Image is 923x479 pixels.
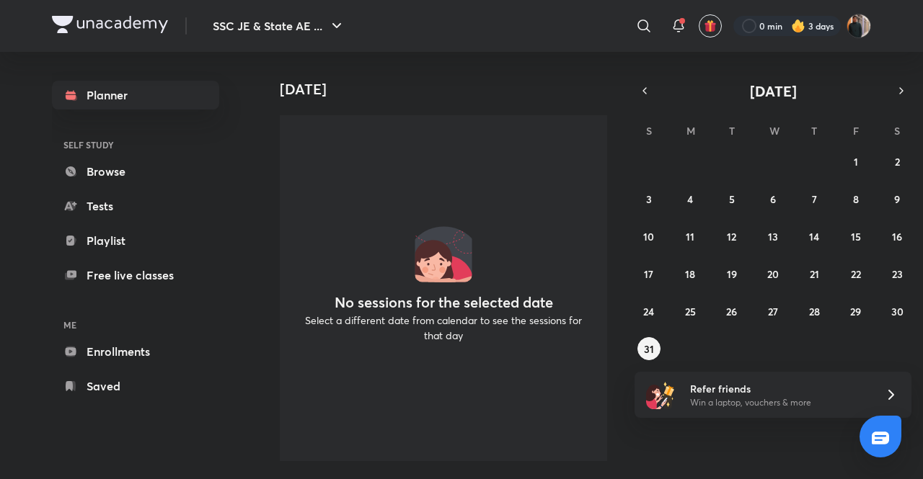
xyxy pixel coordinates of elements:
[895,155,900,169] abbr: August 2, 2025
[685,305,696,318] abbr: August 25, 2025
[727,267,737,281] abbr: August 19, 2025
[52,133,219,157] h6: SELF STUDY
[204,12,354,40] button: SSC JE & State AE ...
[52,372,219,400] a: Saved
[761,300,785,323] button: August 27, 2025
[886,300,909,323] button: August 30, 2025
[727,230,736,243] abbr: August 12, 2025
[52,81,219,109] a: Planner
[297,313,590,343] p: Select a different date from calendar to see the sessions for that day
[655,81,891,101] button: [DATE]
[844,262,867,285] button: August 22, 2025
[643,305,654,318] abbr: August 24, 2025
[803,300,826,323] button: August 28, 2025
[637,187,661,210] button: August 3, 2025
[891,305,904,318] abbr: August 30, 2025
[770,192,776,206] abbr: August 6, 2025
[52,313,219,337] h6: ME
[854,155,858,169] abbr: August 1, 2025
[415,225,472,282] img: No events
[52,16,168,33] img: Company Logo
[886,150,909,173] button: August 2, 2025
[809,305,820,318] abbr: August 28, 2025
[335,294,553,311] h4: No sessions for the selected date
[637,337,661,360] button: August 31, 2025
[769,124,780,138] abbr: Wednesday
[750,81,797,101] span: [DATE]
[679,300,702,323] button: August 25, 2025
[851,230,861,243] abbr: August 15, 2025
[851,267,861,281] abbr: August 22, 2025
[729,192,735,206] abbr: August 5, 2025
[811,124,817,138] abbr: Thursday
[892,267,903,281] abbr: August 23, 2025
[894,124,900,138] abbr: Saturday
[847,14,871,38] img: Anish kumar
[720,262,743,285] button: August 19, 2025
[886,225,909,248] button: August 16, 2025
[686,230,694,243] abbr: August 11, 2025
[637,262,661,285] button: August 17, 2025
[646,124,652,138] abbr: Sunday
[690,381,867,396] h6: Refer friends
[791,19,805,33] img: streak
[646,192,652,206] abbr: August 3, 2025
[280,81,619,98] h4: [DATE]
[679,225,702,248] button: August 11, 2025
[768,230,778,243] abbr: August 13, 2025
[687,192,693,206] abbr: August 4, 2025
[894,192,900,206] abbr: August 9, 2025
[886,262,909,285] button: August 23, 2025
[809,230,819,243] abbr: August 14, 2025
[704,19,717,32] img: avatar
[810,267,819,281] abbr: August 21, 2025
[803,187,826,210] button: August 7, 2025
[679,262,702,285] button: August 18, 2025
[850,305,861,318] abbr: August 29, 2025
[52,157,219,186] a: Browse
[637,225,661,248] button: August 10, 2025
[803,262,826,285] button: August 21, 2025
[52,192,219,220] a: Tests
[690,396,867,409] p: Win a laptop, vouchers & more
[768,305,778,318] abbr: August 27, 2025
[844,300,867,323] button: August 29, 2025
[52,226,219,255] a: Playlist
[685,267,695,281] abbr: August 18, 2025
[729,124,735,138] abbr: Tuesday
[761,225,785,248] button: August 13, 2025
[844,225,867,248] button: August 15, 2025
[720,300,743,323] button: August 26, 2025
[886,187,909,210] button: August 9, 2025
[844,187,867,210] button: August 8, 2025
[644,342,654,356] abbr: August 31, 2025
[761,187,785,210] button: August 6, 2025
[52,337,219,366] a: Enrollments
[892,230,902,243] abbr: August 16, 2025
[52,16,168,37] a: Company Logo
[844,150,867,173] button: August 1, 2025
[52,261,219,290] a: Free live classes
[726,305,737,318] abbr: August 26, 2025
[644,267,653,281] abbr: August 17, 2025
[643,230,654,243] abbr: August 10, 2025
[767,267,779,281] abbr: August 20, 2025
[853,192,859,206] abbr: August 8, 2025
[637,300,661,323] button: August 24, 2025
[803,225,826,248] button: August 14, 2025
[812,192,817,206] abbr: August 7, 2025
[853,124,859,138] abbr: Friday
[686,124,695,138] abbr: Monday
[720,225,743,248] button: August 12, 2025
[699,14,722,37] button: avatar
[646,380,675,409] img: referral
[679,187,702,210] button: August 4, 2025
[720,187,743,210] button: August 5, 2025
[761,262,785,285] button: August 20, 2025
